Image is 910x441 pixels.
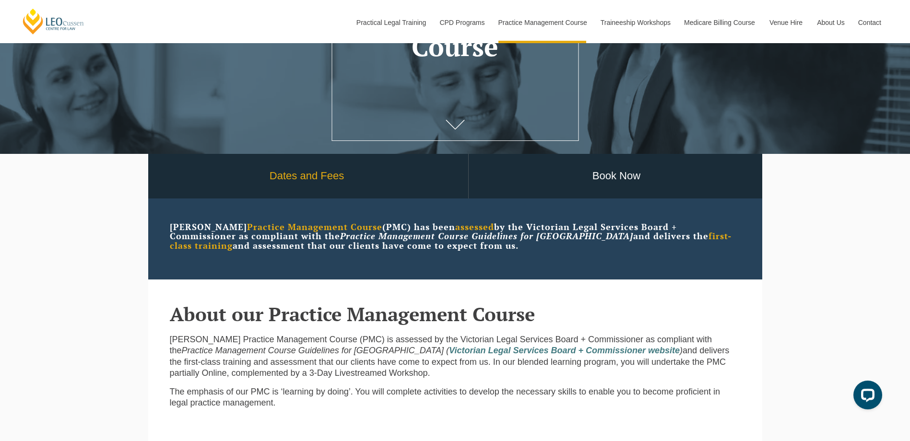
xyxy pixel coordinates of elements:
p: [PERSON_NAME] Practice Management Course (PMC) is assessed by the Victorian Legal Services Board ... [170,334,741,379]
a: CPD Programs [432,2,491,43]
a: Traineeship Workshops [593,2,677,43]
a: [PERSON_NAME] Centre for Law [22,8,85,35]
a: Venue Hire [762,2,810,43]
a: Victorian Legal Services Board + Commissioner website [449,346,680,355]
em: Practice Management Course Guidelines for [GEOGRAPHIC_DATA] [340,230,633,242]
a: Book Now [469,154,765,198]
iframe: LiveChat chat widget [846,377,886,417]
strong: assessed [455,221,494,232]
h2: About our Practice Management Course [170,303,741,325]
strong: first-class training [170,230,732,251]
p: The emphasis of our PMC is ‘learning by doing’. You will complete activities to develop the neces... [170,386,741,409]
em: Practice Management Course Guidelines for [GEOGRAPHIC_DATA] ( ) [182,346,683,355]
a: Medicare Billing Course [677,2,762,43]
a: About Us [810,2,851,43]
a: Dates and Fees [146,154,468,198]
a: Practice Management Course [491,2,593,43]
a: Practical Legal Training [349,2,433,43]
a: Contact [851,2,888,43]
strong: Practice Management Course [247,221,382,232]
p: [PERSON_NAME] (PMC) has been by the Victorian Legal Services Board + Commissioner as compliant wi... [170,222,741,251]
